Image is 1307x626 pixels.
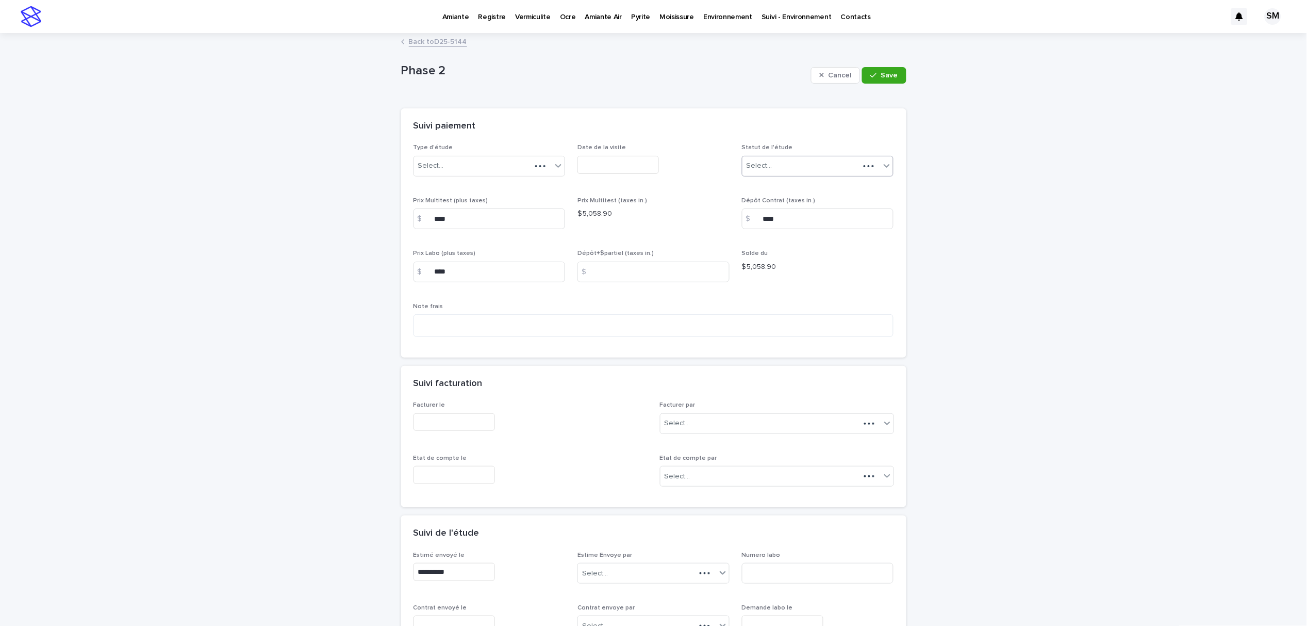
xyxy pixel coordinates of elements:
div: Select... [418,160,444,171]
span: Dépôt Contrat (taxes in.) [742,198,816,204]
button: Cancel [811,67,861,84]
p: $ 5,058.90 [742,262,894,272]
h2: Suivi facturation [413,378,483,390]
p: Phase 2 [401,63,807,78]
span: Save [881,72,898,79]
span: Facturer par [660,402,696,408]
span: Estime Envoye par [577,552,632,558]
span: Facturer le [413,402,445,408]
span: Prix Multitest (plus taxes) [413,198,488,204]
div: Select... [665,418,690,429]
div: SM [1265,8,1281,25]
div: Select... [582,568,608,579]
div: $ [413,262,434,282]
span: Demande labo le [742,605,793,611]
span: Solde du [742,250,768,256]
div: Select... [747,160,772,171]
span: Dépôt+$partiel (taxes in.) [577,250,654,256]
span: Etat de compte par [660,455,717,461]
span: Estimé envoyé le [413,552,465,558]
span: Note frais [413,303,443,310]
div: $ [413,208,434,229]
span: Contrat envoye par [577,605,635,611]
span: Prix Labo (plus taxes) [413,250,476,256]
div: Select... [665,471,690,482]
h2: Suivi paiement [413,121,476,132]
span: Etat de compte le [413,455,467,461]
a: Back toD25-5144 [409,35,467,47]
span: Numero labo [742,552,781,558]
h2: Suivi de l'étude [413,528,479,539]
span: Prix Multitest (taxes in.) [577,198,647,204]
span: Type d'étude [413,145,453,151]
img: stacker-logo-s-only.png [21,6,41,27]
span: Cancel [828,72,851,79]
span: Statut de l'étude [742,145,793,151]
span: Date de la visite [577,145,626,151]
div: $ [742,208,763,229]
p: $ 5,058.90 [577,208,730,219]
div: $ [577,262,598,282]
span: Contrat envoyé le [413,605,467,611]
button: Save [862,67,906,84]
